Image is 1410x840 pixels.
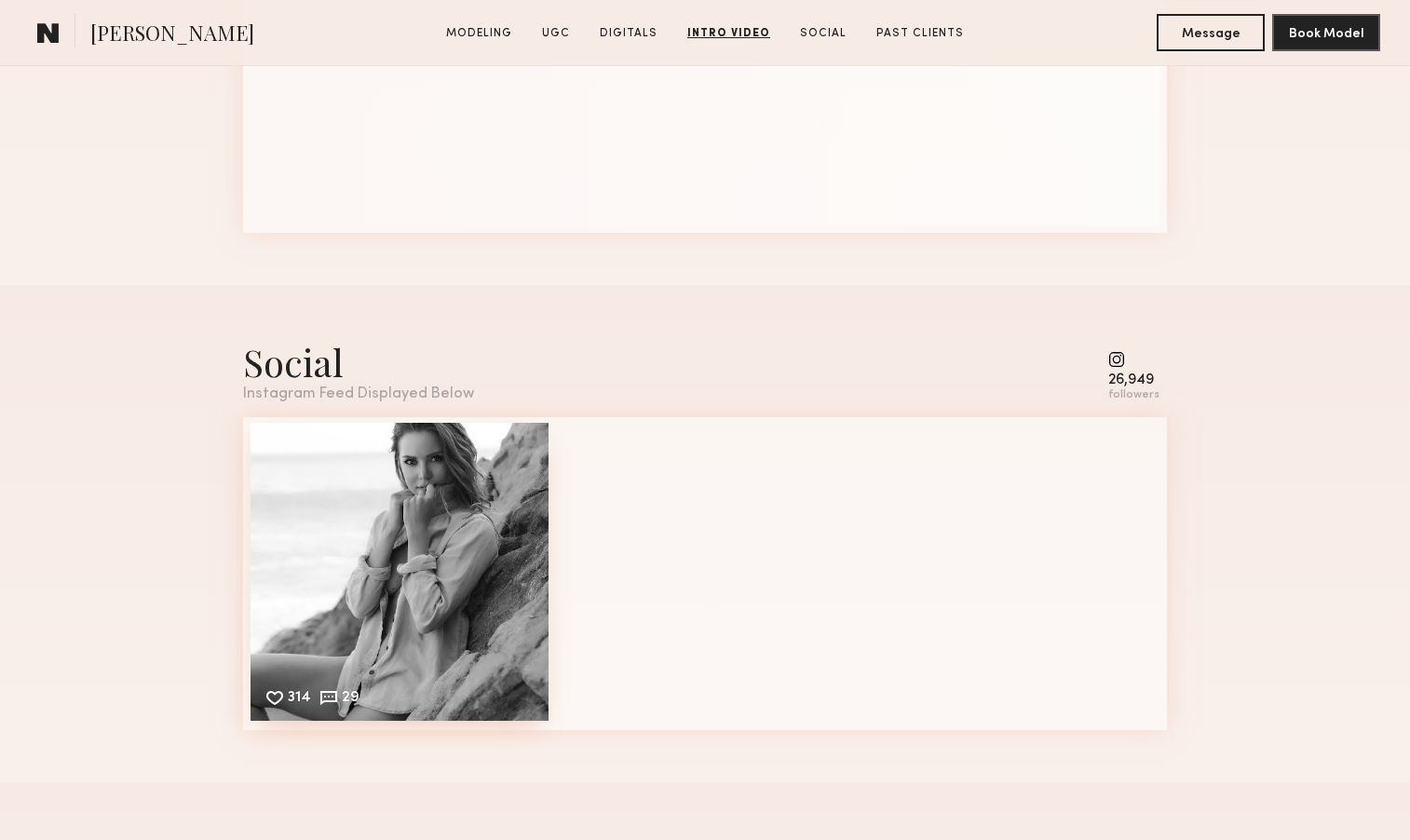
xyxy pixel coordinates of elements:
[680,25,778,42] a: Intro Video
[869,25,971,42] a: Past Clients
[1157,14,1265,51] button: Message
[90,19,254,51] span: [PERSON_NAME]
[243,386,474,402] div: Instagram Feed Displayed Below
[535,25,577,42] a: UGC
[1108,373,1159,387] div: 26,949
[592,25,665,42] a: Digitals
[1272,14,1380,51] button: Book Model
[439,25,520,42] a: Modeling
[793,25,854,42] a: Social
[243,337,474,386] div: Social
[342,691,359,708] div: 29
[1272,24,1380,40] a: Book Model
[1108,388,1159,402] div: followers
[288,691,311,708] div: 314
